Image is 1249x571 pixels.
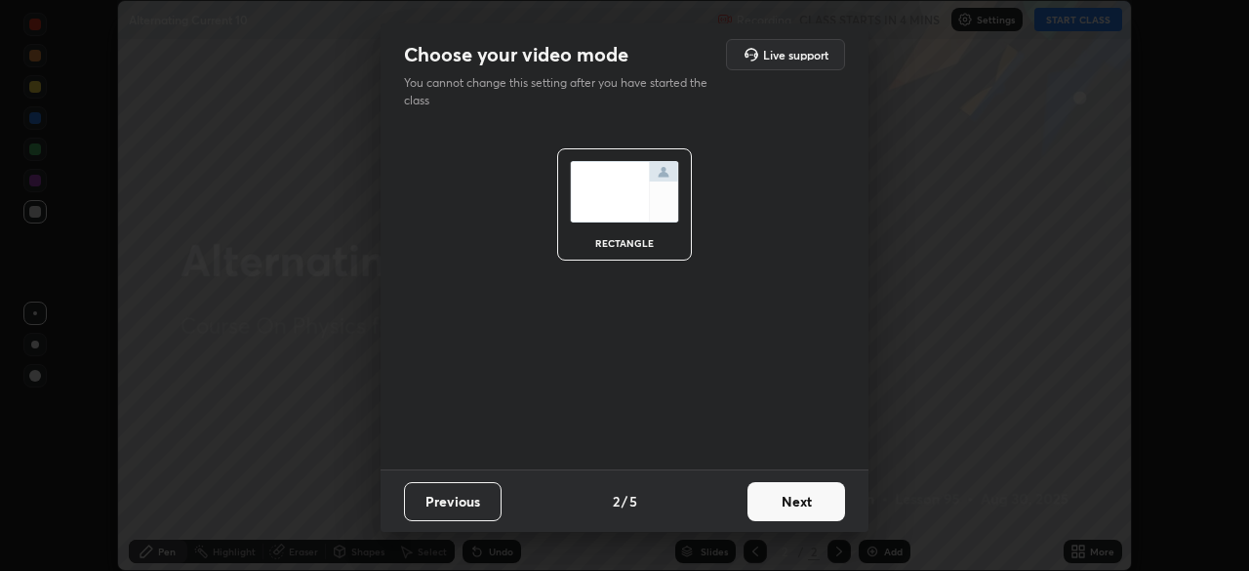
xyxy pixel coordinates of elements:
[629,491,637,511] h4: 5
[613,491,620,511] h4: 2
[747,482,845,521] button: Next
[404,482,502,521] button: Previous
[585,238,664,248] div: rectangle
[570,161,679,223] img: normalScreenIcon.ae25ed63.svg
[404,42,628,67] h2: Choose your video mode
[763,49,828,61] h5: Live support
[404,74,720,109] p: You cannot change this setting after you have started the class
[622,491,627,511] h4: /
